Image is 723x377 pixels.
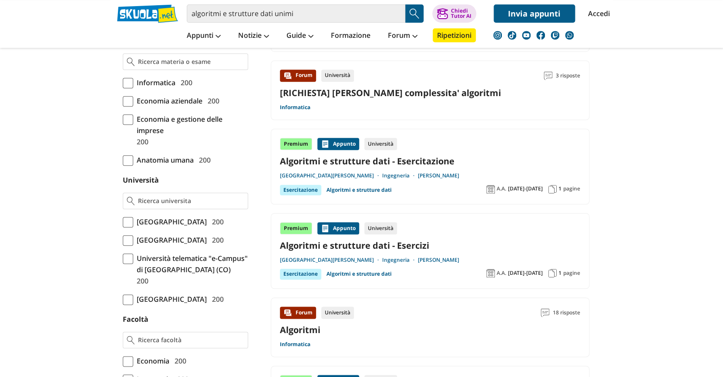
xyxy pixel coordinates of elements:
[284,28,316,44] a: Guide
[364,138,397,150] div: Università
[386,28,420,44] a: Forum
[133,136,148,147] span: 200
[522,31,531,40] img: youtube
[280,341,310,348] a: Informatica
[329,28,373,44] a: Formazione
[382,172,418,179] a: Ingegneria
[418,257,459,264] a: [PERSON_NAME]
[493,31,502,40] img: instagram
[280,222,312,234] div: Premium
[208,234,224,246] span: 200
[133,154,194,166] span: Anatomia umana
[133,294,207,305] span: [GEOGRAPHIC_DATA]
[432,4,476,23] button: ChiediTutor AI
[544,71,552,80] img: Commenti lettura
[127,57,135,66] img: Ricerca materia o esame
[280,172,382,179] a: [GEOGRAPHIC_DATA][PERSON_NAME]
[280,155,580,167] a: Algoritmi e strutture dati - Esercitazione
[548,269,557,277] img: Pagine
[280,307,316,319] div: Forum
[563,270,580,277] span: pagine
[382,257,418,264] a: Ingegneria
[321,307,354,319] div: Università
[280,185,321,195] div: Esercitazione
[187,4,405,23] input: Cerca appunti, riassunti o versioni
[317,222,359,234] div: Appunto
[486,185,495,194] img: Anno accademico
[133,275,148,287] span: 200
[133,253,248,275] span: Università telematica "e-Campus" di [GEOGRAPHIC_DATA] (CO)
[283,71,292,80] img: Forum contenuto
[123,314,148,324] label: Facoltà
[280,324,320,336] a: Algoritmi
[508,31,516,40] img: tiktok
[326,185,392,195] a: Algoritmi e strutture dati
[541,308,549,317] img: Commenti lettura
[195,154,211,166] span: 200
[133,95,202,107] span: Economia aziendale
[280,269,321,279] div: Esercitazione
[280,138,312,150] div: Premium
[321,140,330,148] img: Appunti contenuto
[204,95,219,107] span: 200
[508,270,543,277] span: [DATE]-[DATE]
[497,185,506,192] span: A.A.
[185,28,223,44] a: Appunti
[123,175,159,185] label: Università
[551,31,559,40] img: twitch
[326,269,392,279] a: Algoritmi e strutture dati
[280,87,501,99] a: [RICHIESTA] [PERSON_NAME] complessita' algoritmi
[408,7,421,20] img: Cerca appunti, riassunti o versioni
[588,4,606,23] a: Accedi
[280,257,382,264] a: [GEOGRAPHIC_DATA][PERSON_NAME]
[133,216,207,227] span: [GEOGRAPHIC_DATA]
[138,197,244,205] input: Ricerca universita
[177,77,192,88] span: 200
[283,308,292,317] img: Forum contenuto
[138,336,244,344] input: Ricerca facoltà
[321,70,354,82] div: Università
[133,113,248,136] span: Economia e gestione delle imprese
[208,216,224,227] span: 200
[138,57,244,66] input: Ricerca materia o esame
[208,294,224,305] span: 200
[133,77,175,88] span: Informatica
[494,4,575,23] a: Invia appunti
[451,8,471,19] div: Chiedi Tutor AI
[133,355,169,367] span: Economia
[317,138,359,150] div: Appunto
[558,185,562,192] span: 1
[236,28,271,44] a: Notizie
[558,270,562,277] span: 1
[280,104,310,111] a: Informatica
[364,222,397,234] div: Università
[280,240,580,251] a: Algoritmi e strutture dati - Esercizi
[280,70,316,82] div: Forum
[405,4,424,23] button: Search Button
[548,185,557,194] img: Pagine
[536,31,545,40] img: facebook
[433,28,476,42] a: Ripetizioni
[497,270,506,277] span: A.A.
[418,172,459,179] a: [PERSON_NAME]
[321,224,330,233] img: Appunti contenuto
[486,269,495,277] img: Anno accademico
[171,355,186,367] span: 200
[553,307,580,319] span: 18 risposte
[556,70,580,82] span: 3 risposte
[127,197,135,205] img: Ricerca universita
[127,336,135,344] img: Ricerca facoltà
[563,185,580,192] span: pagine
[508,185,543,192] span: [DATE]-[DATE]
[133,234,207,246] span: [GEOGRAPHIC_DATA]
[565,31,574,40] img: WhatsApp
